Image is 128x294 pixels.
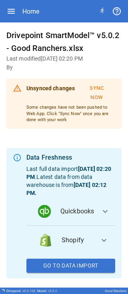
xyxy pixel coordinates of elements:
span: Shopify [62,235,93,245]
span: expand_more [99,235,109,245]
p: Some changes have not been pushed to Web App. Click "Sync Now" once you are done with your work [26,104,115,123]
div: Home [22,8,39,15]
b: [DATE] 02:20 PM [26,166,111,180]
img: data_logo [38,205,51,218]
button: data_logoQuickbooks [26,197,115,226]
div: Good Ranchers [105,289,126,293]
h6: By [6,63,122,72]
h6: Last modified [DATE] 02:20 PM [6,55,122,63]
img: data_logo [39,234,52,247]
p: Last full data import . Latest data from data warehouse is from [26,165,115,197]
span: v 6.0.106 [22,289,36,293]
button: Go To Data Import [26,259,115,273]
div: Data Freshness [26,153,115,162]
div: Model [37,289,57,293]
span: expand_more [100,207,110,216]
h6: Drivepoint SmartModel™ v5.0.2 - Good Ranchers.xlsx [6,29,122,55]
span: Quickbooks [60,207,94,216]
button: data_logoShopify [26,226,115,255]
b: Unsynced changes [26,85,75,91]
span: v 5.0.2 [48,289,57,293]
div: Drivepoint [6,289,36,293]
b: [DATE] 02:12 PM . [26,182,106,196]
button: Sync Now [78,82,115,104]
img: Drivepoint [2,289,5,292]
